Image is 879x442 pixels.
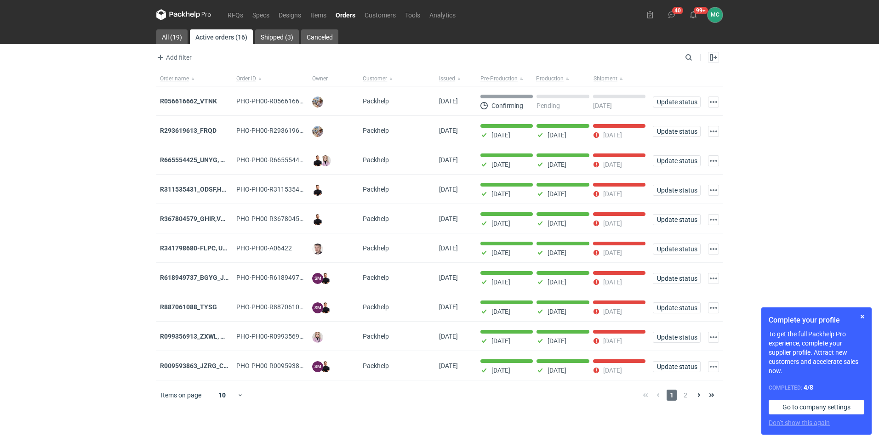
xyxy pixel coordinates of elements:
[306,9,331,20] a: Items
[439,75,455,82] span: Issued
[312,214,323,225] img: Tomasz Kubiak
[312,361,323,372] figcaption: SM
[439,97,458,105] span: 13/08/2025
[548,308,566,315] p: [DATE]
[593,102,612,109] p: [DATE]
[603,131,622,139] p: [DATE]
[160,156,256,164] strong: R665554425_UNYG, SAZV, FHAQ
[477,71,534,86] button: Pre-Production
[708,332,719,343] button: Actions
[320,273,331,284] img: Tomasz Kubiak
[439,127,458,134] span: 10/06/2025
[708,185,719,196] button: Actions
[156,29,188,44] a: All (19)
[653,302,701,313] button: Update status
[603,337,622,345] p: [DATE]
[548,190,566,198] p: [DATE]
[363,186,389,193] span: Packhelp
[686,7,701,22] button: 99+
[536,75,564,82] span: Production
[708,126,719,137] button: Actions
[312,155,323,166] img: Tomasz Kubiak
[657,334,696,340] span: Update status
[312,273,323,284] figcaption: SM
[400,9,425,20] a: Tools
[363,156,389,164] span: Packhelp
[653,273,701,284] button: Update status
[439,186,458,193] span: 30/04/2025
[491,367,510,374] p: [DATE]
[708,214,719,225] button: Actions
[683,52,713,63] input: Search
[769,400,864,414] a: Go to company settings
[363,303,389,311] span: Packhelp
[491,131,510,139] p: [DATE]
[160,186,236,193] a: R311535431_ODSF,HMHH
[592,71,649,86] button: Shipment
[160,244,255,252] a: R341798680-FLPC, URQW, XTXF
[653,96,701,108] button: Update status
[312,332,323,343] img: Klaudia Wiśniewska
[236,274,387,281] span: PHO-PH00-R618949737_BGYG_JJWU_AOVG_WTNK
[603,278,622,286] p: [DATE]
[657,305,696,311] span: Update status
[236,97,326,105] span: PHO-PH00-R056616662_VTNK
[160,274,279,281] a: R618949737_BGYG_JJWU_AOVG_WTNK
[160,215,233,222] a: R367804579_GHIR,VZKA
[236,303,325,311] span: PHO-PH00-R887061088_TYSG
[769,329,864,375] p: To get the full Packhelp Pro experience, complete your supplier profile. Attract new customers an...
[708,96,719,108] button: Actions
[534,71,592,86] button: Production
[491,249,510,256] p: [DATE]
[491,161,510,168] p: [DATE]
[190,29,253,44] a: Active orders (16)
[312,185,323,196] img: Tomasz Kubiak
[603,190,622,198] p: [DATE]
[769,315,864,326] h1: Complete your profile
[491,278,510,286] p: [DATE]
[236,362,342,369] span: PHO-PH00-R009593863_JZRG_CIHJ
[236,156,365,164] span: PHO-PH00-R665554425_UNYG,-SAZV,-FHAQ
[363,215,389,222] span: Packhelp
[480,75,518,82] span: Pre-Production
[363,274,389,281] span: Packhelp
[236,186,345,193] span: PHO-PH00-R311535431_ODSF,HMHH
[439,362,458,369] span: 10/10/2024
[312,302,323,313] figcaption: SM
[708,7,723,23] button: MC
[160,362,234,369] a: R009593863_JZRG_CIHJ
[653,332,701,343] button: Update status
[320,361,331,372] img: Tomasz Kubiak
[657,187,696,193] span: Update status
[657,99,696,105] span: Update status
[708,7,723,23] div: Marta Czupryniak
[154,52,192,63] button: Add filter
[603,161,622,168] p: [DATE]
[548,249,566,256] p: [DATE]
[548,131,566,139] p: [DATE]
[653,244,701,255] button: Update status
[320,302,331,313] img: Tomasz Kubiak
[653,361,701,372] button: Update status
[439,274,458,281] span: 09/01/2025
[320,155,331,166] img: Klaudia Wiśniewska
[439,244,458,252] span: 28/01/2025
[857,311,868,322] button: Skip for now
[708,244,719,255] button: Actions
[769,418,830,427] button: Don’t show this again
[548,161,566,168] p: [DATE]
[236,127,326,134] span: PHO-PH00-R293619613_FRQD
[363,362,389,369] span: Packhelp
[439,156,458,164] span: 05/05/2025
[160,97,217,105] a: R056616662_VTNK
[594,75,617,82] span: Shipment
[156,71,233,86] button: Order name
[156,9,211,20] svg: Packhelp Pro
[274,9,306,20] a: Designs
[160,127,217,134] strong: R293619613_FRQD
[363,97,389,105] span: Packhelp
